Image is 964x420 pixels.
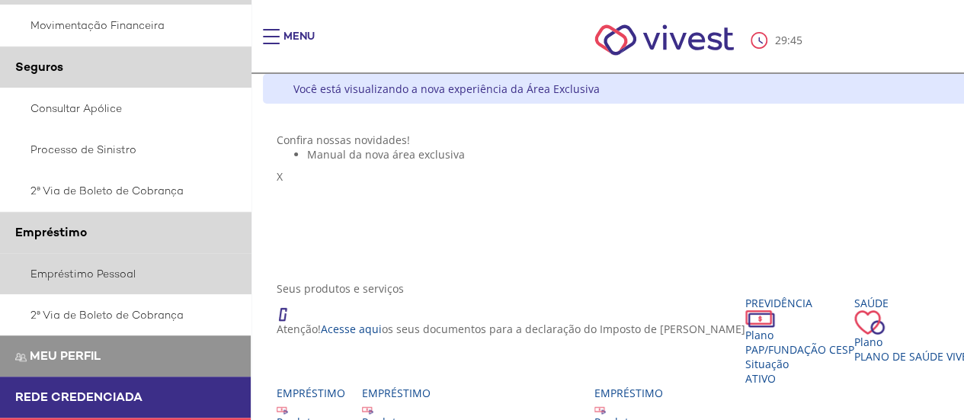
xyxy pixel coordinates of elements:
span: X [277,169,283,184]
a: Acesse aqui [321,322,382,336]
div: Empréstimo [277,386,362,400]
span: 45 [790,33,802,47]
span: Rede Credenciada [15,389,143,405]
div: Previdência [745,296,854,310]
div: Empréstimo [594,386,680,400]
img: ico_coracao.png [854,310,885,335]
img: ico_emprestimo.svg [277,403,288,415]
span: Meu perfil [30,348,101,364]
span: PAP/Fundação CESP [745,342,854,357]
div: Menu [283,29,315,59]
span: 29 [775,33,787,47]
span: Seguros [15,59,63,75]
div: Você está visualizando a nova experiência da Área Exclusiva [293,82,600,96]
div: Empréstimo [362,386,594,400]
span: Manual da nova área exclusiva [307,147,465,162]
img: Vivest [578,8,751,72]
img: ico_atencao.png [277,296,303,322]
div: : [751,32,805,49]
div: Plano [745,328,854,342]
span: Ativo [745,371,776,386]
span: Empréstimo [15,224,87,240]
div: Situação [745,357,854,371]
img: ico_emprestimo.svg [594,403,606,415]
img: Meu perfil [15,351,27,363]
img: ico_dinheiro.png [745,310,775,328]
p: Atenção! os seus documentos para a declaração do Imposto de [PERSON_NAME] [277,322,745,336]
a: Previdência PlanoPAP/Fundação CESP SituaçãoAtivo [745,296,854,386]
img: ico_emprestimo.svg [362,403,373,415]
